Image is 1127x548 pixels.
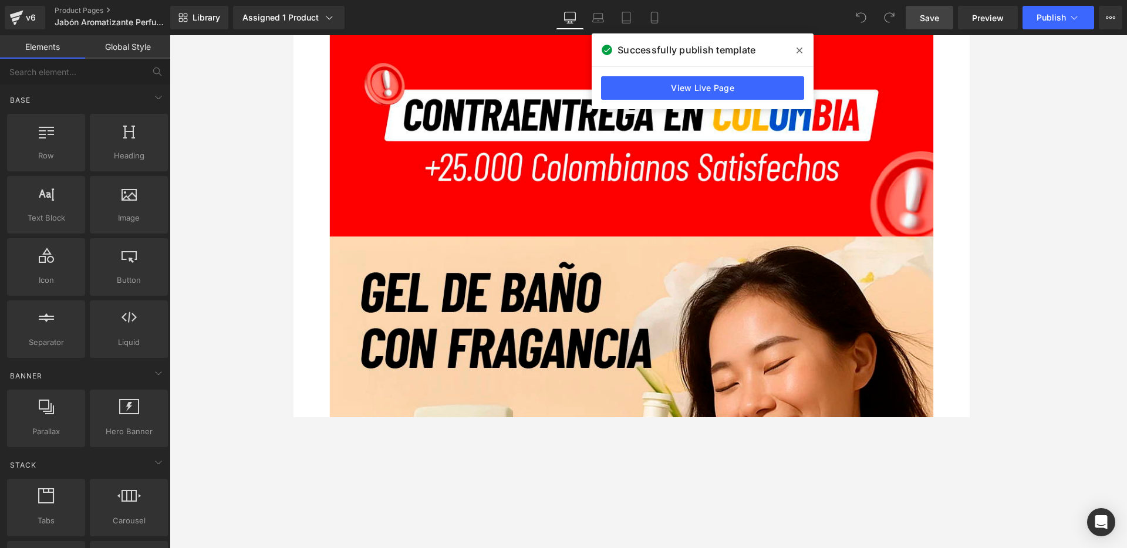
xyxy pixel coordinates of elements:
span: Button [93,274,164,286]
span: Icon [11,274,82,286]
a: Global Style [85,35,170,59]
span: Tabs [11,515,82,527]
button: Redo [878,6,901,29]
span: Carousel [93,515,164,527]
span: Banner [9,370,43,381]
a: Mobile [640,6,669,29]
span: Save [920,12,939,24]
span: Preview [972,12,1004,24]
span: Stack [9,459,38,471]
div: v6 [23,10,38,25]
span: Heading [93,150,164,162]
span: Hero Banner [93,425,164,438]
span: Text Block [11,212,82,224]
div: Open Intercom Messenger [1087,508,1115,536]
button: Undo [849,6,873,29]
span: Parallax [11,425,82,438]
button: More [1099,6,1122,29]
span: Base [9,94,32,106]
div: Assigned 1 Product [242,12,335,23]
a: Product Pages [55,6,190,15]
span: Successfully publish template [618,43,755,57]
span: Publish [1037,13,1066,22]
span: Liquid [93,336,164,349]
a: Desktop [556,6,584,29]
a: New Library [170,6,228,29]
span: Separator [11,336,82,349]
a: Preview [958,6,1018,29]
span: Library [193,12,220,23]
a: Tablet [612,6,640,29]
a: Laptop [584,6,612,29]
a: View Live Page [601,76,804,100]
a: v6 [5,6,45,29]
span: Jabón Aromatizante Perfumado (Versión HD) [55,18,167,27]
span: Row [11,150,82,162]
button: Publish [1023,6,1094,29]
span: Image [93,212,164,224]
